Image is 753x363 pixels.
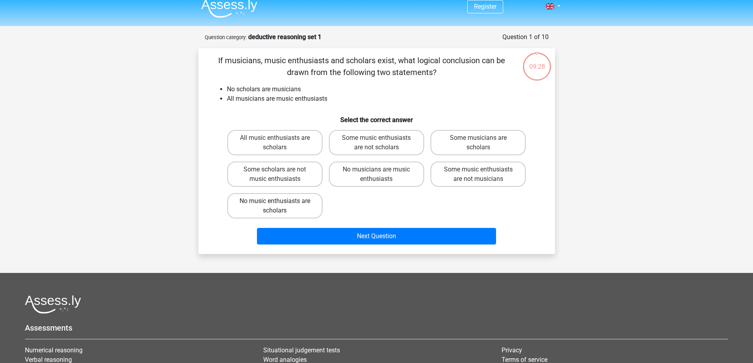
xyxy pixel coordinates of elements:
[502,346,522,354] a: Privacy
[227,130,323,155] label: All music enthusiasts are scholars
[257,228,496,245] button: Next Question
[522,52,552,71] div: 09:28
[430,162,526,187] label: Some music enthusiasts are not musicians
[205,34,247,40] small: Question category:
[430,130,526,155] label: Some musicians are scholars
[227,162,323,187] label: Some scholars are not music enthusiasts
[248,33,321,41] strong: deductive reasoning set 1
[502,32,549,42] div: Question 1 of 10
[25,295,81,314] img: Assessly logo
[25,346,83,354] a: Numerical reasoning
[211,110,542,124] h6: Select the correct answer
[263,346,340,354] a: Situational judgement tests
[211,55,513,78] p: If musicians, music enthusiasts and scholars exist, what logical conclusion can be drawn from the...
[474,3,496,10] a: Register
[329,162,424,187] label: No musicians are music enthusiasts
[25,323,728,333] h5: Assessments
[329,130,424,155] label: Some music enthusiasts are not scholars
[227,193,323,218] label: No music enthusiasts are scholars
[227,94,542,103] li: All musicians are music enthusiasts
[227,85,542,94] li: No scholars are musicians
